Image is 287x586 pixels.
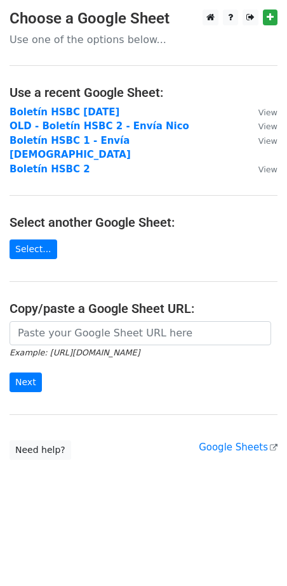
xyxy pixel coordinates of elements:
iframe: Chat Widget [224,525,287,586]
h4: Copy/paste a Google Sheet URL: [10,301,277,316]
a: View [246,120,277,132]
h3: Choose a Google Sheet [10,10,277,28]
a: Boletín HSBC 2 [10,163,90,175]
h4: Select another Google Sheet: [10,215,277,230]
small: View [258,165,277,174]
a: Google Sheets [199,442,277,453]
small: View [258,108,277,117]
input: Next [10,373,42,392]
p: Use one of the options below... [10,33,277,46]
a: View [246,163,277,175]
a: OLD - Boletín HSBC 2 - Envía Nico [10,120,189,132]
a: Need help? [10,440,71,460]
a: Boletín HSBC [DATE] [10,106,119,118]
small: Example: [URL][DOMAIN_NAME] [10,348,140,357]
a: Select... [10,239,57,259]
a: View [246,106,277,118]
h4: Use a recent Google Sheet: [10,85,277,100]
a: Boletín HSBC 1 - Envía [DEMOGRAPHIC_DATA] [10,135,131,161]
small: View [258,136,277,146]
a: View [246,135,277,146]
input: Paste your Google Sheet URL here [10,321,271,345]
small: View [258,122,277,131]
